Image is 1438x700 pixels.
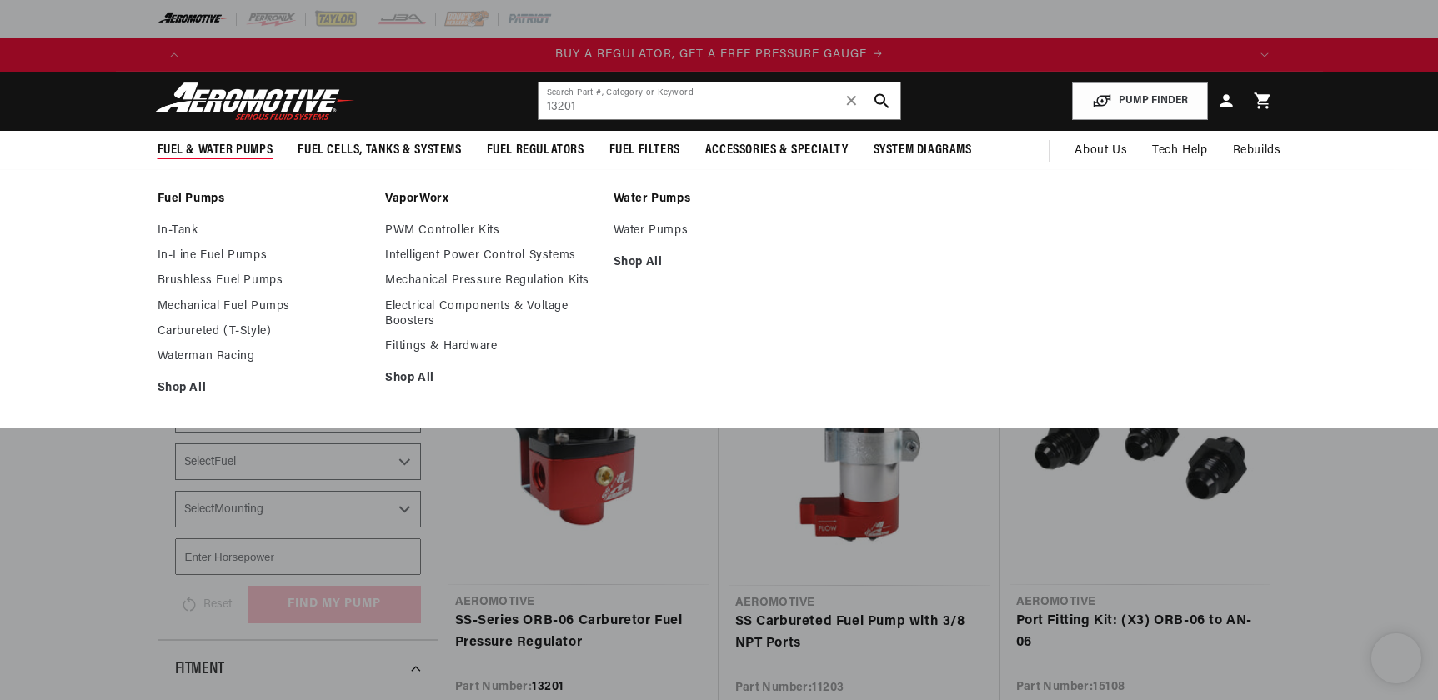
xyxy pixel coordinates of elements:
[385,339,597,354] a: Fittings & Hardware
[1233,142,1281,160] span: Rebuilds
[158,223,369,238] a: In-Tank
[285,131,473,170] summary: Fuel Cells, Tanks & Systems
[861,131,985,170] summary: System Diagrams
[1072,82,1208,120] button: PUMP FINDER
[1248,38,1281,72] button: Translation missing: en.sections.announcements.next_announcement
[158,324,369,339] a: Carbureted (T-Style)
[705,142,849,159] span: Accessories & Specialty
[158,142,273,159] span: Fuel & Water Pumps
[385,371,597,386] a: Shop All
[735,612,983,654] a: SS Carbureted Fuel Pump with 3/8 NPT Ports
[539,82,900,119] input: Search by Part Number, Category or Keyword
[145,131,286,170] summary: Fuel & Water Pumps
[116,38,1323,72] slideshow-component: Translation missing: en.sections.announcements.announcement_bar
[385,273,597,288] a: Mechanical Pressure Regulation Kits
[1140,131,1220,171] summary: Tech Help
[597,131,693,170] summary: Fuel Filters
[385,223,597,238] a: PWM Controller Kits
[1152,142,1207,160] span: Tech Help
[614,255,825,270] a: Shop All
[385,192,597,207] a: VaporWorx
[614,192,825,207] a: Water Pumps
[1220,131,1294,171] summary: Rebuilds
[175,443,421,480] select: Fuel
[1062,131,1140,171] a: About Us
[158,299,369,314] a: Mechanical Fuel Pumps
[555,48,867,61] span: BUY A REGULATOR, GET A FREE PRESSURE GAUGE
[158,349,369,364] a: Waterman Racing
[175,538,421,575] input: Enter Horsepower
[864,82,900,119] button: search button
[158,273,369,288] a: Brushless Fuel Pumps
[158,38,191,72] button: Translation missing: en.sections.announcements.previous_announcement
[175,661,224,677] span: Fitment
[151,82,359,121] img: Aeromotive
[614,223,825,238] a: Water Pumps
[385,299,597,329] a: Electrical Components & Voltage Boosters
[158,248,369,263] a: In-Line Fuel Pumps
[175,491,421,527] select: Mounting
[158,381,369,396] a: Shop All
[298,142,461,159] span: Fuel Cells, Tanks & Systems
[158,192,369,207] a: Fuel Pumps
[609,142,680,159] span: Fuel Filters
[455,611,702,653] a: SS-Series ORB-06 Carburetor Fuel Pressure Regulator
[1075,144,1127,157] span: About Us
[191,46,1248,64] div: 1 of 4
[1016,611,1263,653] a: Port Fitting Kit: (X3) ORB-06 to AN-06
[474,131,597,170] summary: Fuel Regulators
[191,46,1248,64] div: Announcement
[385,248,597,263] a: Intelligent Power Control Systems
[693,131,861,170] summary: Accessories & Specialty
[844,87,859,114] span: ✕
[874,142,972,159] span: System Diagrams
[487,142,584,159] span: Fuel Regulators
